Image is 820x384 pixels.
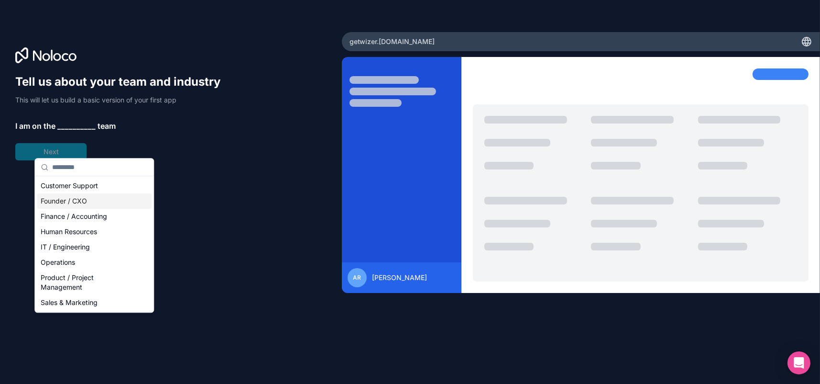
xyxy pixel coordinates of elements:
[37,255,152,270] div: Operations
[15,74,230,90] h1: Tell us about your team and industry
[37,224,152,239] div: Human Resources
[15,95,230,105] p: This will let us build a basic version of your first app
[37,193,152,209] div: Founder / CXO
[787,351,810,374] div: Open Intercom Messenger
[353,274,361,282] span: AR
[372,273,427,282] span: [PERSON_NAME]
[37,270,152,295] div: Product / Project Management
[37,239,152,255] div: IT / Engineering
[35,176,153,312] div: Suggestions
[57,120,96,132] span: __________
[37,209,152,224] div: Finance / Accounting
[37,295,152,310] div: Sales & Marketing
[15,120,55,132] span: I am on the
[98,120,116,132] span: team
[37,178,152,193] div: Customer Support
[350,37,435,46] span: getwizer .[DOMAIN_NAME]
